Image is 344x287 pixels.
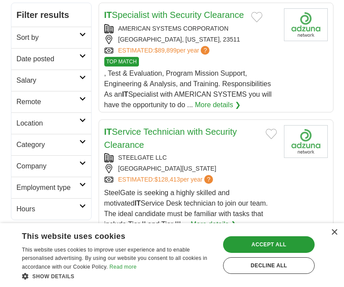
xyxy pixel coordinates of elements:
img: Company logo [284,125,328,158]
a: More details ❯ [191,219,237,230]
a: ESTIMATED:$89,899per year? [118,46,212,55]
a: Category [11,134,91,155]
span: SteelGate is seeking a highly skilled and motivated Service Desk technician to join our team. The... [104,189,268,228]
a: Sort by [11,27,91,48]
h2: Category [17,140,79,150]
span: Show details [32,273,74,280]
a: Read more, opens a new window [110,264,137,270]
h2: Filter results [11,3,91,27]
div: STEELGATE LLC [104,153,277,162]
strong: IT [135,199,141,207]
div: Show details [22,272,214,280]
h2: Location [17,118,79,129]
span: ? [204,175,213,184]
span: , Test & Evaluation, Program Mission Support, Engineering & Analysis, and Training. Responsibilit... [104,70,272,108]
button: Add to favorite jobs [266,129,277,139]
a: Salary [11,70,91,91]
div: [GEOGRAPHIC_DATA], [US_STATE], 23511 [104,35,277,44]
h2: Salary [17,75,79,86]
a: ITSpecialist with Security Clearance [104,10,244,20]
h2: Sort by [17,32,79,43]
span: TOP MATCH [104,57,139,66]
span: $128,413 [154,176,180,183]
div: [GEOGRAPHIC_DATA][US_STATE] [104,164,277,173]
div: This website uses cookies [22,228,192,241]
a: More details ❯ [195,100,241,110]
a: Remote [11,91,91,112]
strong: IT [122,91,128,98]
a: Company [11,155,91,177]
div: Accept all [223,236,315,253]
a: Employment type [11,177,91,198]
h2: Company [17,161,79,171]
span: $89,899 [154,47,177,54]
strong: IT [104,10,112,20]
img: Company logo [284,8,328,41]
a: Date posted [11,48,91,70]
div: AMERICAN SYSTEMS CORPORATION [104,24,277,33]
a: ESTIMATED:$128,413per year? [118,175,215,184]
h2: Employment type [17,182,79,193]
div: Close [331,229,337,236]
strong: IT [104,127,112,136]
button: Add to favorite jobs [251,12,262,22]
h2: Hours [17,204,79,214]
span: This website uses cookies to improve user experience and to enable personalised advertising. By u... [22,247,207,270]
a: ITService Technician with Security Clearance [104,127,237,150]
a: Hours [11,198,91,220]
h2: Remote [17,97,79,107]
span: ? [201,46,209,55]
a: Location [11,112,91,134]
div: Decline all [223,257,315,274]
h2: Date posted [17,54,79,64]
